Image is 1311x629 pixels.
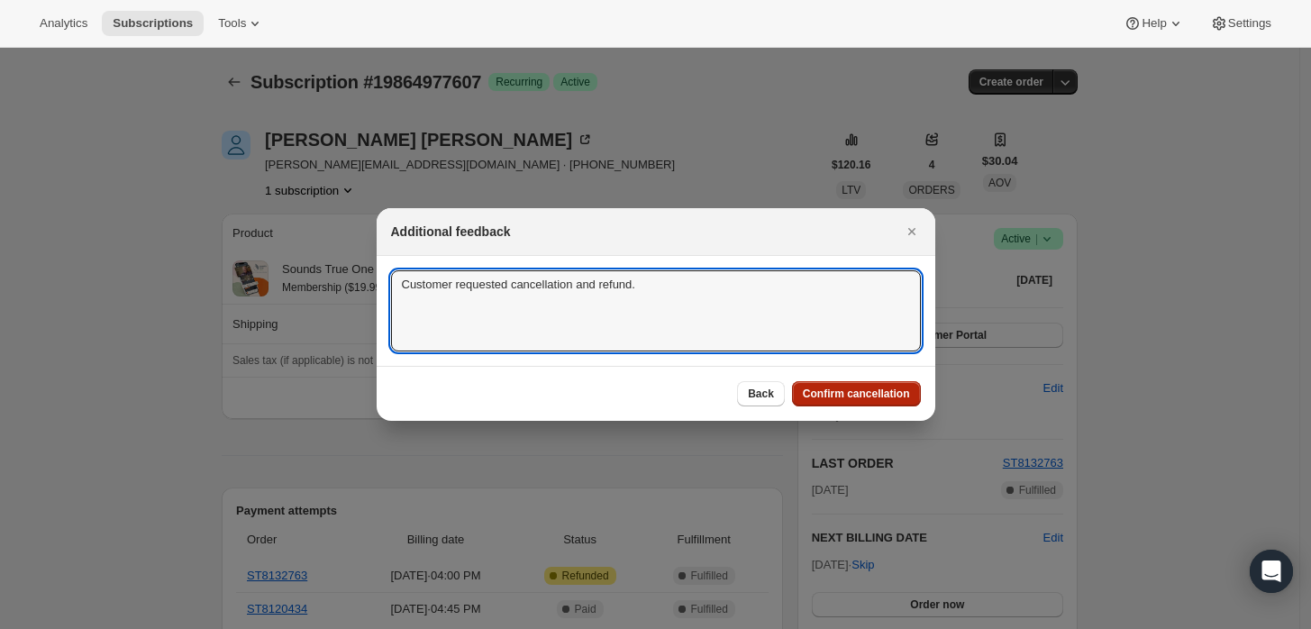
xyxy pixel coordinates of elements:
button: Tools [207,11,275,36]
button: Analytics [29,11,98,36]
div: Open Intercom Messenger [1250,550,1293,593]
span: Confirm cancellation [803,387,910,401]
span: Help [1142,16,1166,31]
button: Back [737,381,785,406]
span: Tools [218,16,246,31]
span: Back [748,387,774,401]
span: Subscriptions [113,16,193,31]
span: Analytics [40,16,87,31]
button: Settings [1199,11,1282,36]
button: Help [1113,11,1195,36]
button: Confirm cancellation [792,381,921,406]
button: Subscriptions [102,11,204,36]
textarea: Customer requested cancellation and refund. [391,270,921,351]
button: Close [899,219,924,244]
span: Settings [1228,16,1271,31]
h2: Additional feedback [391,223,511,241]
